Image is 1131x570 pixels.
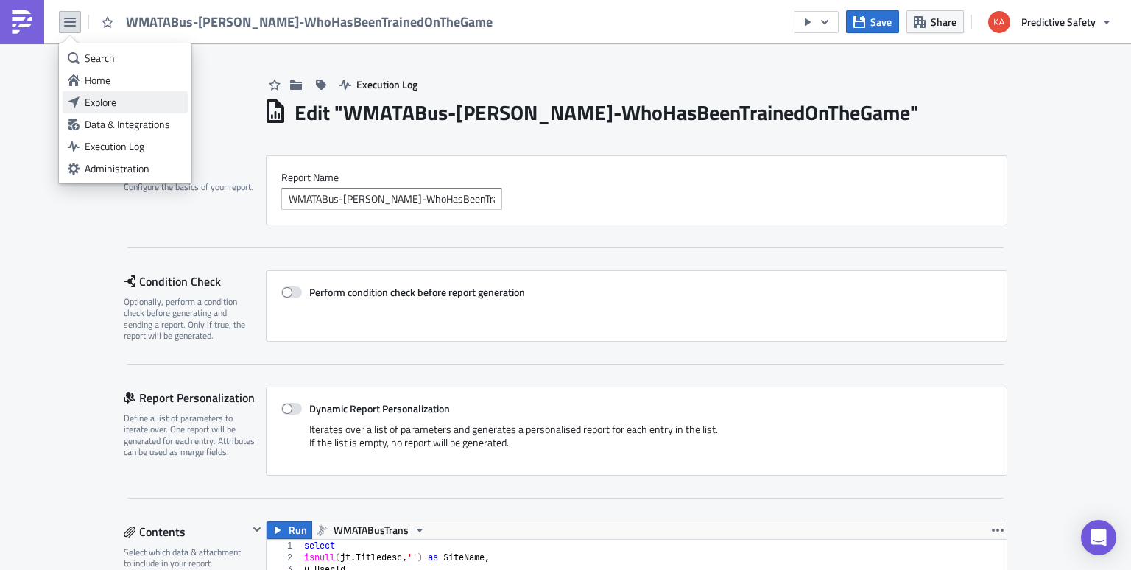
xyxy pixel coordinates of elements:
[267,521,312,539] button: Run
[846,10,899,33] button: Save
[281,171,992,184] label: Report Nam﻿e
[124,155,266,177] div: Settings
[6,6,703,18] body: Rich Text Area. Press ALT-0 for help.
[124,412,256,458] div: Define a list of parameters to iterate over. One report will be generated for each entry. Attribu...
[85,51,183,66] div: Search
[906,10,964,33] button: Share
[267,552,302,563] div: 2
[295,99,919,126] h1: Edit " WMATABus-[PERSON_NAME]-WhoHasBeenTrainedOnTheGame "
[931,14,956,29] span: Share
[124,181,256,192] div: Configure the basics of your report.
[85,95,183,110] div: Explore
[309,401,450,416] strong: Dynamic Report Personalization
[10,10,34,34] img: PushMetrics
[334,521,409,539] span: WMATABusTrans
[124,546,248,569] div: Select which data & attachment to include in your report.
[248,521,266,538] button: Hide content
[870,14,892,29] span: Save
[987,10,1012,35] img: Avatar
[332,73,425,96] button: Execution Log
[124,387,266,409] div: Report Personalization
[124,521,248,543] div: Contents
[124,270,266,292] div: Condition Check
[979,6,1120,38] button: Predictive Safety
[124,296,256,342] div: Optionally, perform a condition check before generating and sending a report. Only if true, the r...
[126,13,494,30] span: WMATABus-[PERSON_NAME]-WhoHasBeenTrainedOnTheGame
[85,161,183,176] div: Administration
[309,284,525,300] strong: Perform condition check before report generation
[1081,520,1116,555] div: Open Intercom Messenger
[1021,14,1096,29] span: Predictive Safety
[311,521,431,539] button: WMATABusTrans
[289,521,307,539] span: Run
[85,73,183,88] div: Home
[356,77,417,92] span: Execution Log
[267,540,302,552] div: 1
[85,117,183,132] div: Data & Integrations
[85,139,183,154] div: Execution Log
[281,423,992,460] div: Iterates over a list of parameters and generates a personalised report for each entry in the list...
